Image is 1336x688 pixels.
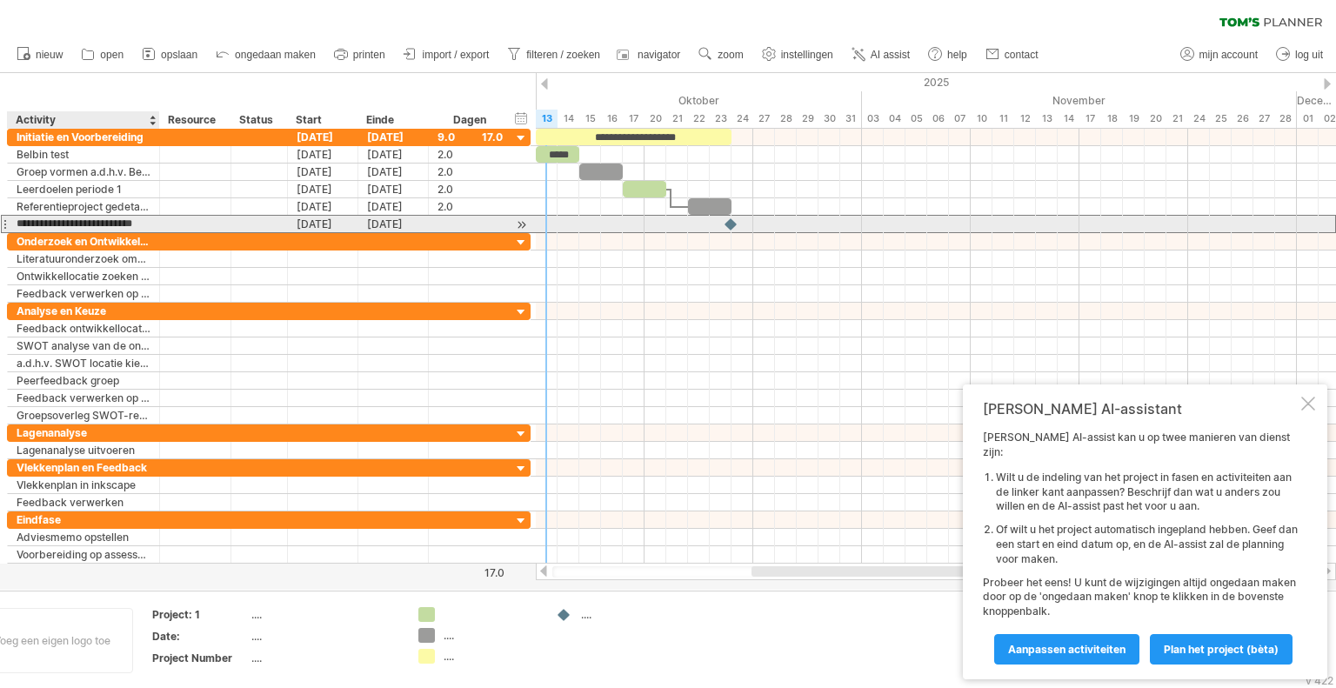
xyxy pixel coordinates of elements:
[1101,110,1123,128] div: dinsdag, 18 November 2025
[17,146,150,163] div: Belbin test
[758,43,838,66] a: instellingen
[100,49,124,61] span: open
[251,629,397,644] div: ....
[1079,110,1101,128] div: maandag, 17 November 2025
[17,477,150,493] div: Vlekkenplan in inkscape
[1232,110,1253,128] div: woensdag, 26 November 2025
[152,651,248,665] div: Project Number
[623,110,645,128] div: vrijdag, 17 Oktober 2025
[558,110,579,128] div: dinsdag, 14 Oktober 2025
[513,216,530,234] div: scroll naar activiteit
[444,649,538,664] div: ....
[710,110,731,128] div: donderdag, 23 Oktober 2025
[17,164,150,180] div: Groep vormen a.d.h.v. Belbin test
[1150,634,1293,665] a: Plan het project (bèta)
[981,43,1044,66] a: contact
[288,216,358,232] div: [DATE]
[17,546,150,563] div: Voorbereiding op assessment
[358,198,429,215] div: [DATE]
[996,471,1298,514] li: Wilt u de indeling van het project in fasen en activiteiten aan de linker kant aanpassen? Beschri...
[847,43,915,66] a: AI assist
[983,431,1298,664] div: [PERSON_NAME] AI-assist kan u op twee manieren van dienst zijn: Probeer het eens! U kunt de wijzi...
[1166,110,1188,128] div: vrijdag, 21 November 2025
[753,110,775,128] div: maandag, 27 Oktober 2025
[1145,110,1166,128] div: donderdag, 20 November 2025
[251,607,397,622] div: ....
[526,49,600,61] span: filteren / zoeken
[358,146,429,163] div: [DATE]
[17,285,150,302] div: Feedback verwerken op SOK en referentieproject
[503,43,605,66] a: filteren / zoeken
[17,268,150,284] div: Ontwikkellocatie zoeken a.d.h.v. omgevingsvisie
[161,49,197,61] span: opslaan
[438,164,503,180] div: 2.0
[438,181,503,197] div: 2.0
[438,198,503,215] div: 2.0
[781,49,833,61] span: instellingen
[797,110,818,128] div: woensdag, 29 Oktober 2025
[17,198,150,215] div: Referentieproject gedetailleerd uitwerken
[694,43,748,66] a: zoom
[579,110,601,128] div: woensdag, 15 Oktober 2025
[614,43,685,66] a: navigator
[430,566,504,579] div: 17.0
[168,111,221,129] div: Resource
[17,390,150,406] div: Feedback verwerken op SWOT en keuze
[366,111,418,129] div: Einde
[1123,110,1145,128] div: woensdag, 19 November 2025
[17,442,150,458] div: Lagenanalyse uitvoeren
[1253,110,1275,128] div: donderdag, 27 November 2025
[1272,43,1328,66] a: log uit
[949,110,971,128] div: vrijdag, 7 November 2025
[152,607,248,622] div: Project: 1
[358,164,429,180] div: [DATE]
[1008,643,1126,656] span: Aanpassen activiteiten
[211,43,321,66] a: ongedaan maken
[1275,110,1297,128] div: vrijdag, 28 November 2025
[1297,110,1319,128] div: maandag, 1 December 2025
[947,49,967,61] span: help
[666,110,688,128] div: dinsdag, 21 Oktober 2025
[924,43,972,66] a: help
[288,164,358,180] div: [DATE]
[862,91,1297,110] div: November 2025
[251,651,397,665] div: ....
[17,320,150,337] div: Feedback ontwikkellocatie verwerken
[818,110,840,128] div: donderdag, 30 Oktober 2025
[288,181,358,197] div: [DATE]
[731,110,753,128] div: vrijdag, 24 Oktober 2025
[353,49,385,61] span: printen
[438,129,503,145] div: 9.0
[137,43,203,66] a: opslaan
[1199,49,1258,61] span: mijn account
[17,511,150,528] div: Eindfase
[1164,643,1279,656] span: Plan het project (bèta)
[905,110,927,128] div: woensdag, 5 November 2025
[17,372,150,389] div: Peerfeedback groep
[17,303,150,319] div: Analyse en Keuze
[330,43,391,66] a: printen
[601,110,623,128] div: donderdag, 16 Oktober 2025
[17,407,150,424] div: Groepsoverleg SWOT-resultaten
[994,634,1139,665] a: Aanpassen activiteiten
[296,111,348,129] div: Start
[1014,110,1036,128] div: woensdag, 12 November 2025
[438,146,503,163] div: 2.0
[288,198,358,215] div: [DATE]
[1005,49,1039,61] span: contact
[17,494,150,511] div: Feedback verwerken
[399,43,495,66] a: import / export
[17,181,150,197] div: Leerdoelen periode 1
[444,628,538,643] div: ....
[17,424,150,441] div: Lagenanalyse
[12,43,68,66] a: nieuw
[992,110,1014,128] div: dinsdag, 11 November 2025
[638,49,680,61] span: navigator
[1036,110,1058,128] div: donderdag, 13 November 2025
[358,129,429,145] div: [DATE]
[17,250,150,267] div: Literatuuronderzoek omgevingsvisie
[718,49,743,61] span: zoom
[688,110,710,128] div: woensdag, 22 Oktober 2025
[871,49,910,61] span: AI assist
[423,49,490,61] span: import / export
